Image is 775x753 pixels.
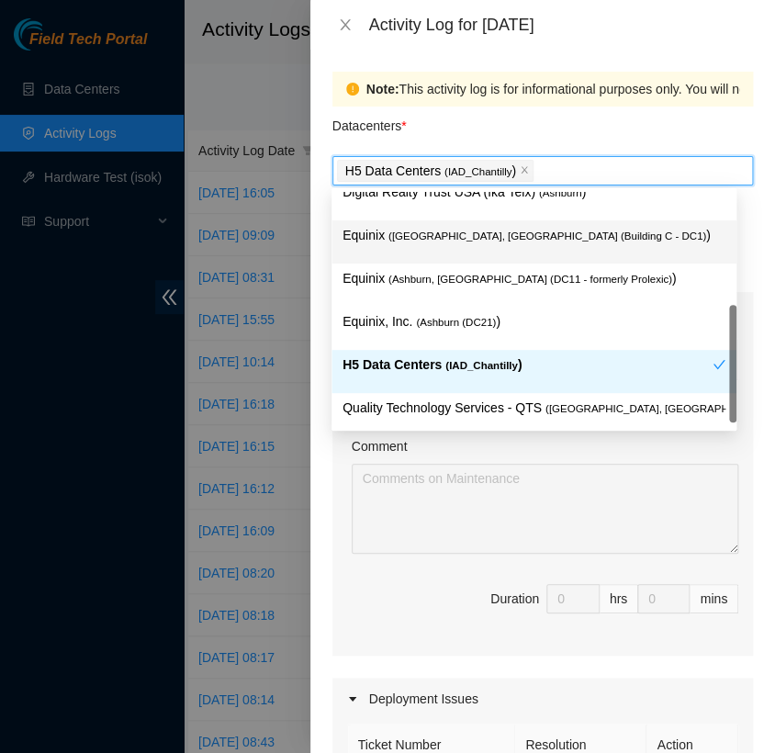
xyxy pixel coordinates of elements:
[343,398,725,419] p: Quality Technology Services - QTS )
[600,584,638,613] div: hrs
[343,311,725,332] p: Equinix, Inc. )
[343,268,725,289] p: Equinix )
[338,17,353,32] span: close
[369,15,753,35] div: Activity Log for [DATE]
[345,161,516,182] p: H5 Data Centers )
[346,83,359,96] span: exclamation-circle
[332,17,358,34] button: Close
[352,436,408,456] label: Comment
[539,187,582,198] span: ( Ashburn
[713,358,725,371] span: check
[444,166,512,177] span: ( IAD_Chantilly
[332,678,753,720] div: Deployment Issues
[343,354,713,376] p: H5 Data Centers )
[343,225,725,246] p: Equinix )
[366,79,399,99] strong: Note:
[416,317,496,328] span: ( Ashburn (DC21)
[388,230,706,242] span: ( [GEOGRAPHIC_DATA], [GEOGRAPHIC_DATA] (Building C - DC1)
[352,464,738,554] textarea: Comment
[490,589,539,609] div: Duration
[388,274,672,285] span: ( Ashburn, [GEOGRAPHIC_DATA] (DC11 - formerly Prolexic)
[343,182,725,203] p: Digital Realty Trust USA (fka Telx) )
[445,360,518,371] span: ( IAD_Chantilly
[347,693,358,704] span: caret-right
[332,107,407,136] p: Datacenters
[520,165,529,176] span: close
[690,584,738,613] div: mins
